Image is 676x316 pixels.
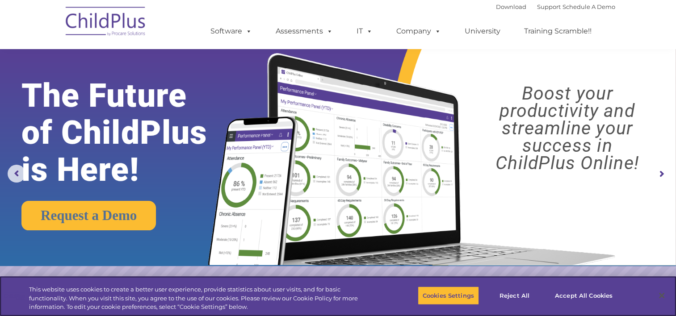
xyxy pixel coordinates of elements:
a: University [456,22,509,40]
button: Accept All Cookies [550,286,617,305]
span: Phone number [124,96,162,102]
rs-layer: Boost your productivity and streamline your success in ChildPlus Online! [467,85,668,172]
button: Cookies Settings [418,286,479,305]
button: Reject All [487,286,542,305]
a: Training Scramble!! [515,22,600,40]
a: IT [348,22,382,40]
div: This website uses cookies to create a better user experience, provide statistics about user visit... [29,285,372,312]
a: Assessments [267,22,342,40]
a: Software [202,22,261,40]
span: Last name [124,59,151,66]
img: ChildPlus by Procare Solutions [61,0,151,45]
button: Close [652,286,672,305]
rs-layer: The Future of ChildPlus is Here! [21,77,237,188]
a: Support [537,3,561,10]
a: Schedule A Demo [563,3,615,10]
a: Company [387,22,450,40]
font: | [496,3,615,10]
a: Request a Demo [21,201,156,230]
a: Download [496,3,526,10]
